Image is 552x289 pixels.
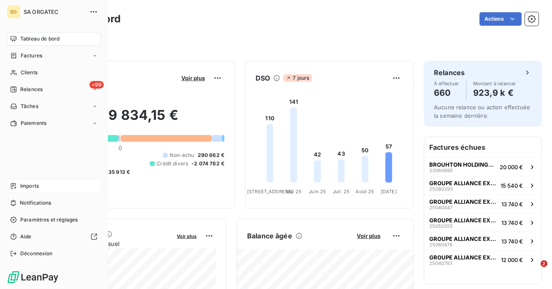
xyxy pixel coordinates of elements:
div: SO [7,5,20,19]
span: 25060478 [429,242,452,247]
span: Voir plus [177,233,197,239]
span: -35 913 € [106,168,130,176]
span: Tâches [21,103,38,110]
span: 12 000 € [501,257,523,263]
h4: 660 [434,86,459,100]
span: 13 740 € [501,238,523,245]
button: Voir plus [174,232,199,240]
span: 2 [541,260,547,267]
tspan: [STREET_ADDRESS] [247,189,293,194]
h6: DSO [256,73,270,83]
tspan: Mai 25 [286,189,302,194]
button: GROUPE ALLIANCE EXPERTS2508029315 540 € [424,176,541,194]
span: Aide [20,233,32,240]
span: Chiffre d'affaires mensuel [48,239,171,248]
h6: Factures échues [424,137,541,157]
span: BROUHTON HOLDINGS LIMITED [429,161,496,168]
span: 25040447 [429,205,452,210]
span: 25080293 [429,186,453,192]
span: GROUPE ALLIANCE EXPERTS [429,254,498,261]
button: Voir plus [179,74,207,82]
h2: 919 834,15 € [48,107,224,132]
button: Voir plus [354,232,383,240]
span: Paiements [21,119,46,127]
span: 0 [118,145,122,151]
span: Imports [20,182,39,190]
span: 15 540 € [501,182,523,189]
span: Paramètres et réglages [20,216,78,224]
span: 25040793 [429,261,452,266]
span: Déconnexion [20,250,53,257]
span: À effectuer [434,81,459,86]
tspan: [DATE] [381,189,397,194]
button: GROUPE ALLIANCE EXPERTS2506047813 740 € [424,232,541,250]
span: Montant à relancer [473,81,516,86]
span: Relances [20,86,43,93]
span: 23060895 [429,168,453,173]
button: GROUPE ALLIANCE EXPERTS2504044713 740 € [424,194,541,213]
span: 7 jours [283,74,312,82]
button: BROUHTON HOLDINGS LIMITED2306089520 000 € [424,157,541,176]
a: Aide [7,230,101,243]
span: -2 074 782 € [191,160,224,167]
span: 290 662 € [198,151,224,159]
span: GROUPE ALLIANCE EXPERTS [429,235,498,242]
span: GROUPE ALLIANCE EXPERTS [429,180,497,186]
span: Aucune relance ou action effectuée la semaine dernière. [434,104,530,119]
h6: Relances [434,68,465,78]
iframe: Intercom live chat [523,260,544,281]
span: Voir plus [357,232,380,239]
span: Notifications [20,199,51,207]
tspan: Juil. 25 [333,189,350,194]
img: Logo LeanPay [7,270,59,284]
span: SA ORGATEC [24,8,84,15]
tspan: Août 25 [355,189,374,194]
button: Actions [479,12,522,26]
tspan: Juin 25 [309,189,326,194]
span: 25050355 [429,224,453,229]
span: 20 000 € [500,164,523,170]
span: Clients [21,69,38,76]
button: GROUPE ALLIANCE EXPERTS2505035513 740 € [424,213,541,232]
span: Tableau de bord [20,35,59,43]
span: +99 [89,81,104,89]
span: 13 740 € [501,219,523,226]
span: Voir plus [181,75,205,81]
span: GROUPE ALLIANCE EXPERTS [429,198,498,205]
span: Crédit divers [156,160,188,167]
span: Factures [21,52,42,59]
span: Non-échu [170,151,194,159]
h4: 923,9 k € [473,86,516,100]
span: GROUPE ALLIANCE EXPERTS [429,217,498,224]
h6: Balance âgée [247,231,292,241]
span: 13 740 € [501,201,523,208]
button: GROUPE ALLIANCE EXPERTS2504079312 000 € [424,250,541,269]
